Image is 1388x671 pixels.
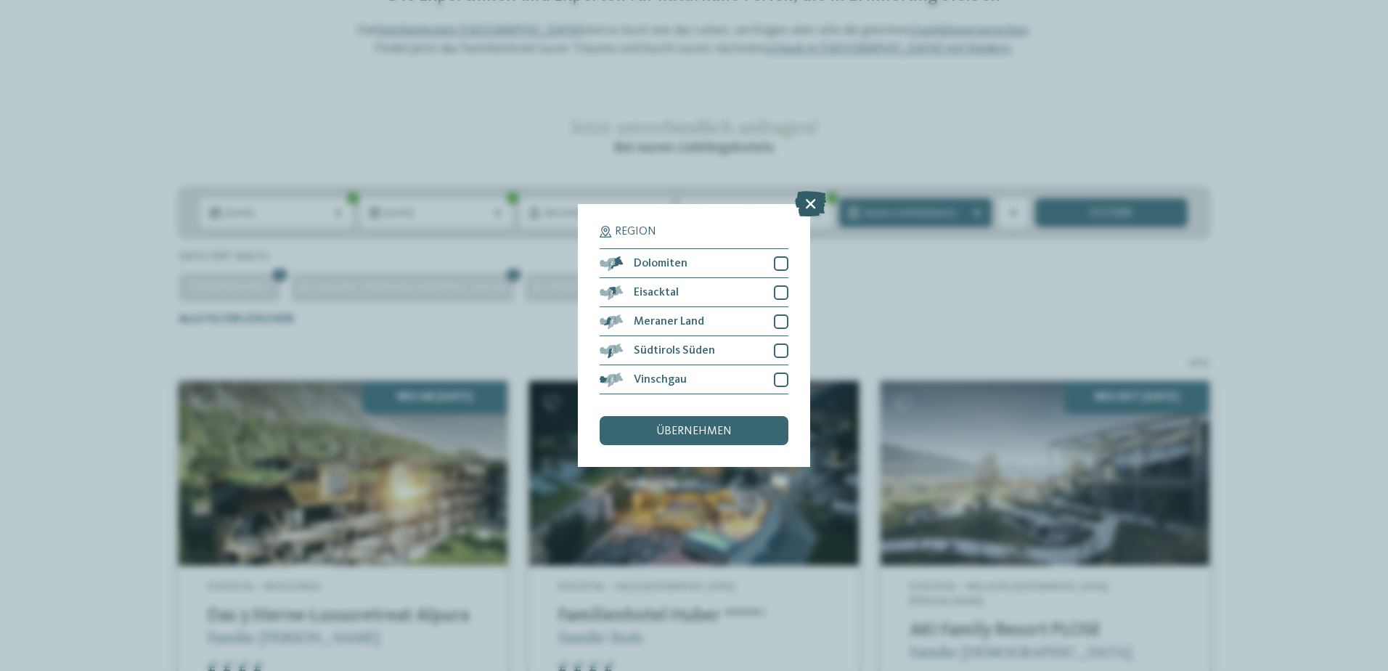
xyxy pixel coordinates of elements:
[656,426,732,437] span: übernehmen
[634,258,687,269] span: Dolomiten
[634,316,704,328] span: Meraner Land
[634,374,687,386] span: Vinschgau
[634,345,715,357] span: Südtirols Süden
[615,226,656,237] span: Region
[634,287,679,298] span: Eisacktal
